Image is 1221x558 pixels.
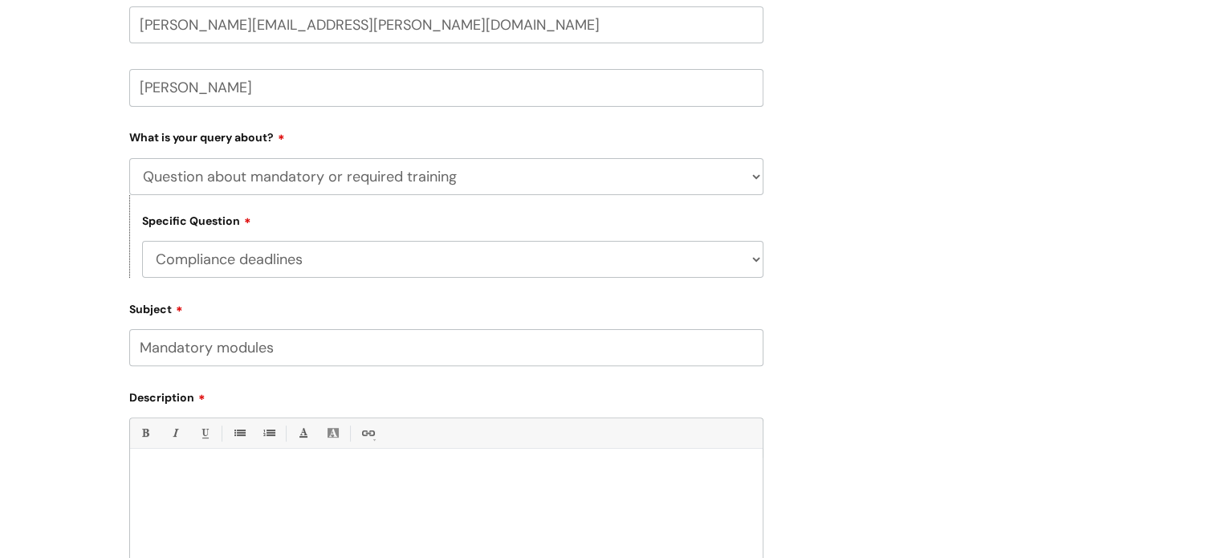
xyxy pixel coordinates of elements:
label: Description [129,385,763,405]
a: Back Color [323,423,343,443]
a: Bold (Ctrl-B) [135,423,155,443]
label: Subject [129,297,763,316]
input: Your Name [129,69,763,106]
a: Font Color [293,423,313,443]
a: Link [357,423,377,443]
label: Specific Question [142,212,251,228]
a: Underline(Ctrl-U) [194,423,214,443]
input: Email [129,6,763,43]
a: 1. Ordered List (Ctrl-Shift-8) [258,423,279,443]
label: What is your query about? [129,125,763,145]
a: • Unordered List (Ctrl-Shift-7) [229,423,249,443]
a: Italic (Ctrl-I) [165,423,185,443]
